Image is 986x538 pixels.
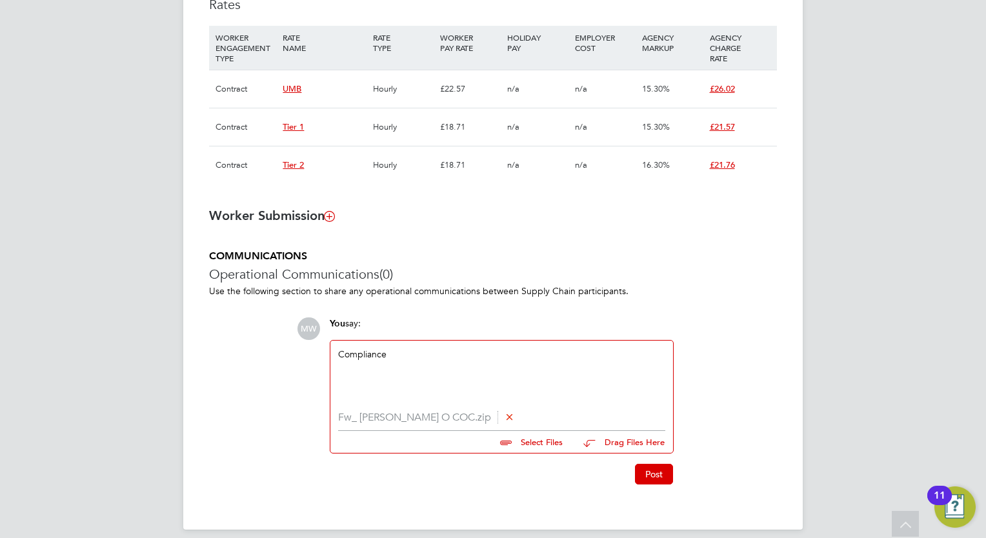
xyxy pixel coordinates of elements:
[370,70,437,108] div: Hourly
[283,121,304,132] span: Tier 1
[212,146,279,184] div: Contract
[283,159,304,170] span: Tier 2
[507,159,519,170] span: n/a
[437,26,504,59] div: WORKER PAY RATE
[379,266,393,283] span: (0)
[642,159,670,170] span: 16.30%
[283,83,301,94] span: UMB
[437,70,504,108] div: £22.57
[212,108,279,146] div: Contract
[212,26,279,70] div: WORKER ENGAGEMENT TYPE
[635,464,673,484] button: Post
[279,26,369,59] div: RATE NAME
[639,26,706,59] div: AGENCY MARKUP
[297,317,320,340] span: MW
[370,26,437,59] div: RATE TYPE
[934,486,976,528] button: Open Resource Center, 11 new notifications
[437,146,504,184] div: £18.71
[642,121,670,132] span: 15.30%
[212,70,279,108] div: Contract
[710,159,735,170] span: £21.76
[209,266,777,283] h3: Operational Communications
[209,208,334,223] b: Worker Submission
[370,108,437,146] div: Hourly
[330,317,674,340] div: say:
[707,26,774,70] div: AGENCY CHARGE RATE
[370,146,437,184] div: Hourly
[338,412,665,424] li: Fw_ [PERSON_NAME] O COC.zip
[338,348,665,404] div: Compliance
[507,83,519,94] span: n/a
[934,495,945,512] div: 11
[642,83,670,94] span: 15.30%
[710,83,735,94] span: £26.02
[573,429,665,456] button: Drag Files Here
[209,250,777,263] h5: COMMUNICATIONS
[575,121,587,132] span: n/a
[575,159,587,170] span: n/a
[330,318,345,329] span: You
[575,83,587,94] span: n/a
[710,121,735,132] span: £21.57
[507,121,519,132] span: n/a
[504,26,571,59] div: HOLIDAY PAY
[209,285,777,297] p: Use the following section to share any operational communications between Supply Chain participants.
[572,26,639,59] div: EMPLOYER COST
[437,108,504,146] div: £18.71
